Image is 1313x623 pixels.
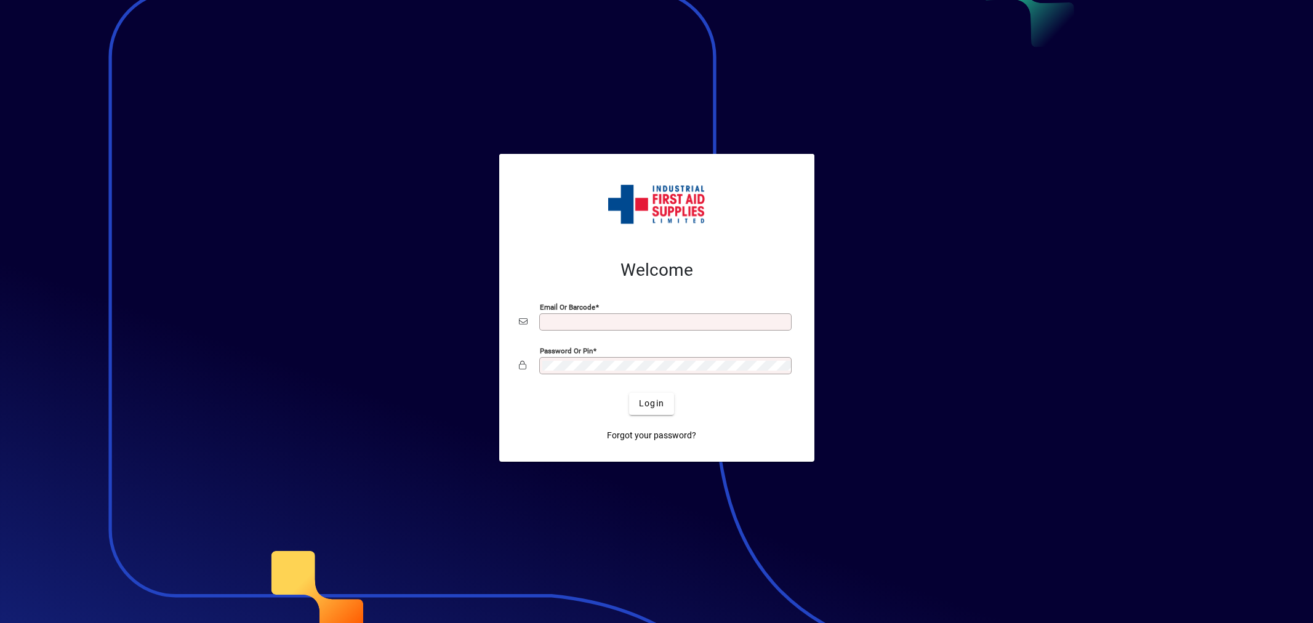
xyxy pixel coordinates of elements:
[607,429,696,442] span: Forgot your password?
[540,346,593,355] mat-label: Password or Pin
[602,425,701,447] a: Forgot your password?
[540,302,595,311] mat-label: Email or Barcode
[629,393,674,415] button: Login
[519,260,795,281] h2: Welcome
[639,397,664,410] span: Login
